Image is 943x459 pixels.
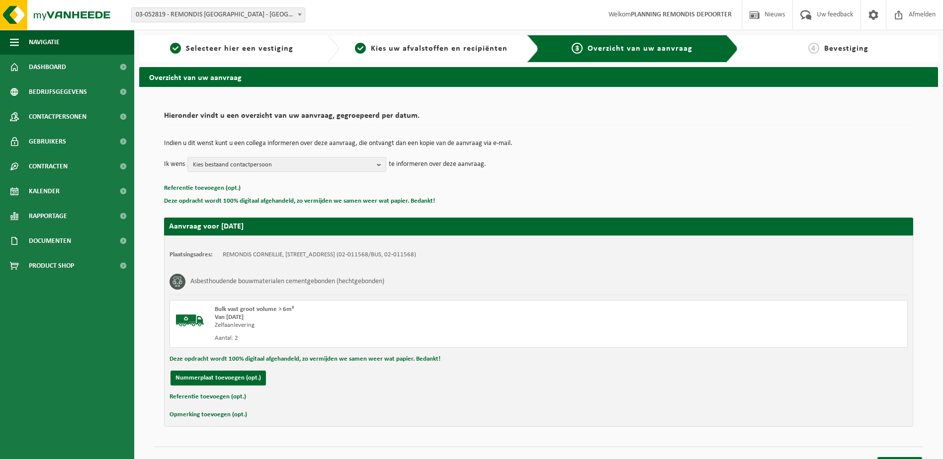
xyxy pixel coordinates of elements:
[389,157,486,172] p: te informeren over deze aanvraag.
[190,274,384,290] h3: Asbesthoudende bouwmaterialen cementgebonden (hechtgebonden)
[631,11,732,18] strong: PLANNING REMONDIS DEPOORTER
[29,55,66,79] span: Dashboard
[169,223,244,230] strong: Aanvraag voor [DATE]
[139,67,938,86] h2: Overzicht van uw aanvraag
[132,8,305,22] span: 03-052819 - REMONDIS WEST-VLAANDEREN - OOSTENDE
[355,43,366,54] span: 2
[29,104,86,129] span: Contactpersonen
[187,157,386,172] button: Kies bestaand contactpersoon
[186,45,293,53] span: Selecteer hier een vestiging
[29,204,67,229] span: Rapportage
[164,140,913,147] p: Indien u dit wenst kunt u een collega informeren over deze aanvraag, die ontvangt dan een kopie v...
[131,7,305,22] span: 03-052819 - REMONDIS WEST-VLAANDEREN - OOSTENDE
[170,251,213,258] strong: Plaatsingsadres:
[170,390,246,403] button: Referentie toevoegen (opt.)
[215,321,579,329] div: Zelfaanlevering
[215,334,579,342] div: Aantal: 2
[29,179,60,204] span: Kalender
[572,43,583,54] span: 3
[144,43,319,55] a: 1Selecteer hier een vestiging
[175,306,205,335] img: BL-SO-LV.png
[371,45,508,53] span: Kies uw afvalstoffen en recipiënten
[164,182,241,195] button: Referentie toevoegen (opt.)
[808,43,819,54] span: 4
[164,112,913,125] h2: Hieronder vindt u een overzicht van uw aanvraag, gegroepeerd per datum.
[170,408,247,421] button: Opmerking toevoegen (opt.)
[223,251,416,259] td: REMONDIS CORNEILLIE, [STREET_ADDRESS] (02-011568/BUS, 02-011568)
[170,353,440,366] button: Deze opdracht wordt 100% digitaal afgehandeld, zo vermijden we samen weer wat papier. Bedankt!
[170,43,181,54] span: 1
[29,253,74,278] span: Product Shop
[29,154,68,179] span: Contracten
[193,157,373,172] span: Kies bestaand contactpersoon
[29,129,66,154] span: Gebruikers
[215,306,294,312] span: Bulk vast groot volume > 6m³
[215,314,244,320] strong: Van [DATE]
[824,45,868,53] span: Bevestiging
[29,229,71,253] span: Documenten
[29,79,87,104] span: Bedrijfsgegevens
[588,45,692,53] span: Overzicht van uw aanvraag
[164,157,185,172] p: Ik wens
[344,43,519,55] a: 2Kies uw afvalstoffen en recipiënten
[171,371,266,385] button: Nummerplaat toevoegen (opt.)
[29,30,60,55] span: Navigatie
[164,195,435,208] button: Deze opdracht wordt 100% digitaal afgehandeld, zo vermijden we samen weer wat papier. Bedankt!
